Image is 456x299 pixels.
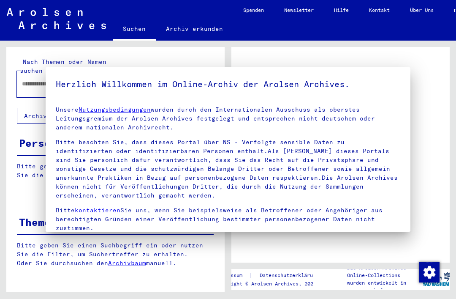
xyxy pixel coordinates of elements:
h5: Herzlich Willkommen im Online-Archiv der Arolsen Archives. [56,77,400,91]
p: Bitte Sie uns, wenn Sie beispielsweise als Betroffener oder Angehöriger aus berechtigten Gründen ... [56,206,400,233]
p: Unsere wurden durch den Internationalen Ausschuss als oberstes Leitungsgremium der Arolsen Archiv... [56,105,400,132]
a: Nutzungsbedingungen [79,106,151,113]
div: Zustimmung ändern [419,262,439,282]
img: Zustimmung ändern [419,262,440,283]
a: kontaktieren [75,206,120,214]
p: Bitte beachten Sie, dass dieses Portal über NS - Verfolgte sensible Daten zu identifizierten oder... [56,138,400,200]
